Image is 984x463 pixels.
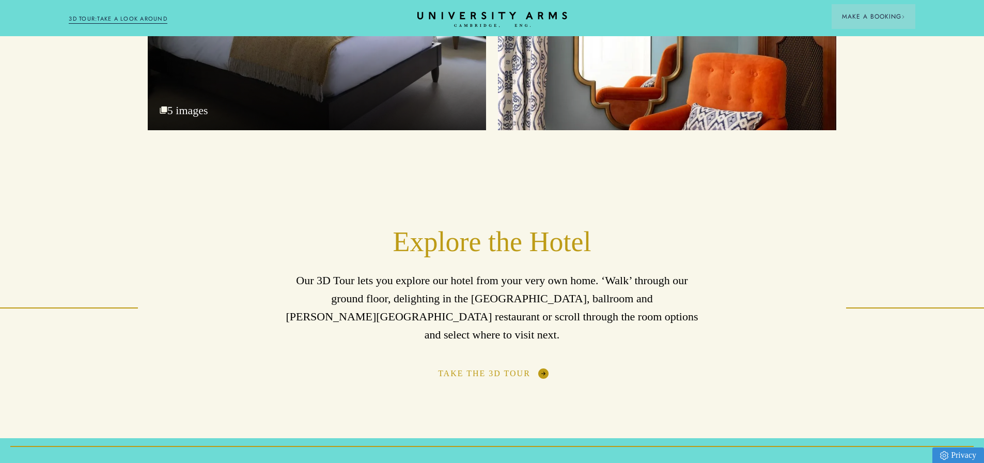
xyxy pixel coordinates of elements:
[901,15,905,19] img: Arrow icon
[285,225,698,259] h2: Explore the Hotel
[932,447,984,463] a: Privacy
[832,4,915,29] button: Make a BookingArrow icon
[285,271,698,344] p: Our 3D Tour lets you explore our hotel from your very own home. ‘Walk’ through our ground floor, ...
[69,14,167,24] a: 3D TOUR:TAKE A LOOK AROUND
[438,368,546,379] a: Take The 3D Tour
[417,12,567,28] a: Home
[940,451,948,460] img: Privacy
[842,12,905,21] span: Make a Booking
